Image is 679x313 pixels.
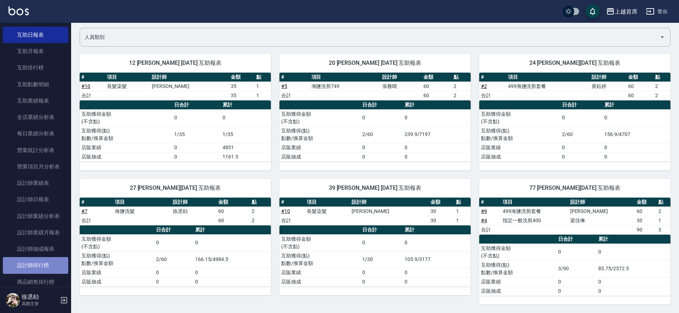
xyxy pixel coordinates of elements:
td: 指定一般洗剪400 [501,216,568,225]
td: 店販業績 [479,277,556,286]
td: 互助獲得金額 (不含點) [80,234,154,251]
td: 2 [452,82,471,91]
a: 互助業績報表 [3,93,68,109]
a: #10 [81,83,90,89]
td: 0 [172,143,221,152]
th: 累計 [597,235,670,244]
a: 全店業績分析表 [3,109,68,125]
td: 2 [653,82,670,91]
a: #9 [481,208,487,214]
td: 1 [657,216,670,225]
th: 項目 [105,73,150,82]
td: 海鹽洗髮 [113,207,171,216]
th: 累計 [403,225,471,235]
td: 0 [403,268,471,277]
th: 點 [250,198,271,207]
td: 互助獲得金額 (不含點) [279,234,360,251]
td: [PERSON_NAME] [350,207,429,216]
td: 互助獲得金額 (不含點) [279,109,360,126]
a: 設計師抽成報表 [3,241,68,257]
table: a dense table [479,235,670,296]
td: 0 [193,277,271,286]
td: 1 [255,91,271,100]
th: # [479,198,501,207]
td: 499海鹽洗剪套餐 [501,207,568,216]
td: 1 [454,207,471,216]
a: 設計師日報表 [3,191,68,208]
a: #4 [481,218,487,223]
th: 設計師 [350,198,429,207]
td: 156.9/4707 [603,126,670,143]
img: Logo [9,6,29,15]
td: 0 [154,277,193,286]
a: #7 [81,208,87,214]
td: 0 [360,234,403,251]
a: 每日業績分析表 [3,125,68,142]
th: 金額 [216,198,250,207]
td: 店販抽成 [479,152,560,161]
table: a dense table [279,100,471,162]
td: 互助獲得(點) 點數/換算金額 [279,251,360,268]
td: 0 [560,152,603,161]
td: 店販業績 [80,143,172,152]
th: 金額 [626,73,653,82]
td: 166.15/4984.5 [193,251,271,268]
td: 0 [360,277,403,286]
td: 2 [250,207,271,216]
a: 營業統計分析表 [3,142,68,158]
div: 上越首席 [615,7,637,16]
td: 1 [454,216,471,225]
th: # [80,73,105,82]
td: 店販抽成 [80,152,172,161]
td: 2/60 [560,126,603,143]
td: 30 [635,216,657,225]
span: 12 [PERSON_NAME] [DATE] 互助報表 [88,59,262,67]
th: 點 [255,73,271,82]
td: 0 [403,234,471,251]
td: 店販業績 [80,268,154,277]
td: 店販抽成 [279,277,360,286]
th: # [279,198,305,207]
span: 20 [PERSON_NAME] [DATE] 互助報表 [288,59,462,67]
span: 39 [PERSON_NAME] [DATE] 互助報表 [288,184,462,192]
th: 日合計 [556,235,597,244]
table: a dense table [80,73,271,100]
th: 金額 [635,198,657,207]
td: 35 [229,91,255,100]
td: 合計 [279,91,310,100]
td: 0 [556,286,597,296]
a: 互助點數明細 [3,76,68,93]
td: 0 [221,109,271,126]
td: 互助獲得金額 (不含點) [479,244,556,260]
td: 0 [597,244,670,260]
td: 0 [603,143,670,152]
td: 合計 [479,91,506,100]
th: 點 [452,73,471,82]
td: 店販抽成 [80,277,154,286]
th: 項目 [113,198,171,207]
td: 85.75/2572.5 [597,260,670,277]
td: 1/35 [172,126,221,143]
td: 0 [154,268,193,277]
td: 互助獲得金額 (不含點) [80,109,172,126]
td: 2/60 [154,251,193,268]
td: 1/30 [360,251,403,268]
span: 27 [PERSON_NAME][DATE] 互助報表 [88,184,262,192]
th: 點 [454,198,471,207]
td: 1161.5 [221,152,271,161]
th: 金額 [229,73,255,82]
th: 點 [653,73,670,82]
td: 60 [626,91,653,100]
button: Open [657,31,668,43]
a: 設計師業績月報表 [3,224,68,241]
a: #5 [281,83,287,89]
td: 0 [556,244,597,260]
td: 合計 [80,216,113,225]
td: 互助獲得(點) 點數/換算金額 [279,126,360,143]
td: 499海鹽洗剪套餐 [506,82,590,91]
h5: 徐丞勛 [22,293,58,301]
th: # [479,73,506,82]
td: 徐丞勛 [171,207,216,216]
td: 互助獲得(點) 點數/換算金額 [80,126,172,143]
td: 0 [172,109,221,126]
